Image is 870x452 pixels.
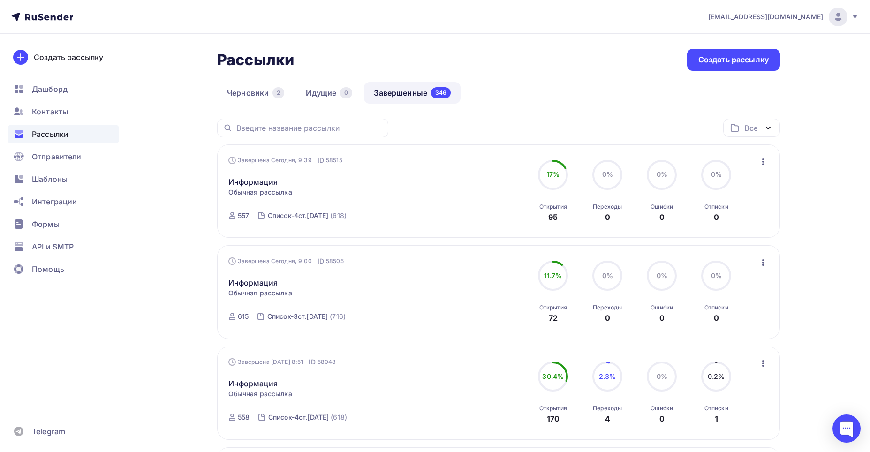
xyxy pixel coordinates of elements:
div: 0 [659,312,665,324]
div: Отписки [704,405,728,412]
div: 557 [238,211,249,220]
div: 558 [238,413,250,422]
span: 58048 [318,357,336,367]
div: (716) [330,312,346,321]
a: Отправители [8,147,119,166]
div: Отписки [704,203,728,211]
a: Информация [228,176,278,188]
div: 0 [714,211,719,223]
span: Контакты [32,106,68,117]
div: 0 [659,413,665,424]
span: Помощь [32,264,64,275]
button: Все [723,119,780,137]
div: 72 [549,312,558,324]
div: Ошибки [651,405,673,412]
a: Список-3ст.[DATE] (716) [266,309,347,324]
div: Отписки [704,304,728,311]
div: 1 [715,413,718,424]
div: Создать рассылку [34,52,103,63]
div: Создать рассылку [698,54,769,65]
a: Формы [8,215,119,234]
a: Дашборд [8,80,119,98]
div: 4 [605,413,610,424]
span: Рассылки [32,128,68,140]
div: Ошибки [651,203,673,211]
div: Список-4ст.[DATE] [268,413,329,422]
span: 58515 [326,156,342,165]
span: ID [318,256,324,266]
div: 0 [605,211,610,223]
span: 0.2% [708,372,725,380]
h2: Рассылки [217,51,294,69]
div: Ошибки [651,304,673,311]
div: 95 [548,211,558,223]
span: 0% [657,271,667,279]
a: Идущие0 [296,82,362,104]
span: 30.4% [542,372,564,380]
div: Список-3ст.[DATE] [267,312,328,321]
span: 0% [602,271,613,279]
span: Обычная рассылка [228,389,292,399]
div: Открытия [539,405,567,412]
span: ID [318,156,324,165]
div: Переходы [593,405,622,412]
span: Интеграции [32,196,77,207]
a: Информация [228,277,278,288]
div: Завершена Сегодня, 9:39 [228,156,342,165]
div: 615 [238,312,249,321]
span: 58505 [326,256,344,266]
span: [EMAIL_ADDRESS][DOMAIN_NAME] [708,12,823,22]
div: 0 [340,87,352,98]
div: Завершена Сегодня, 9:00 [228,256,344,266]
div: (618) [331,413,347,422]
div: Все [744,122,757,134]
span: API и SMTP [32,241,74,252]
div: 170 [547,413,560,424]
a: Контакты [8,102,119,121]
span: 11.7% [544,271,562,279]
span: 17% [546,170,560,178]
span: Обычная рассылка [228,288,292,298]
div: 0 [605,312,610,324]
div: Завершена [DATE] 8:51 [228,357,336,367]
div: 0 [659,211,665,223]
div: Переходы [593,304,622,311]
span: 2.3% [599,372,616,380]
span: Дашборд [32,83,68,95]
a: Рассылки [8,125,119,143]
span: 0% [711,271,722,279]
span: Обычная рассылка [228,188,292,197]
span: 0% [711,170,722,178]
span: ID [309,357,315,367]
a: Завершенные346 [364,82,461,104]
span: Формы [32,218,60,230]
div: Открытия [539,304,567,311]
div: 2 [272,87,284,98]
div: 0 [714,312,719,324]
a: Черновики2 [217,82,294,104]
span: 0% [602,170,613,178]
a: Список-4ст.[DATE] (618) [267,208,348,223]
span: Шаблоны [32,173,68,185]
div: 346 [431,87,451,98]
span: Отправители [32,151,82,162]
a: [EMAIL_ADDRESS][DOMAIN_NAME] [708,8,859,26]
div: (618) [330,211,347,220]
span: Telegram [32,426,65,437]
a: Список-4ст.[DATE] (618) [267,410,348,425]
div: Открытия [539,203,567,211]
div: Переходы [593,203,622,211]
input: Введите название рассылки [236,123,383,133]
a: Шаблоны [8,170,119,188]
span: 0% [657,170,667,178]
span: 0% [657,372,667,380]
div: Список-4ст.[DATE] [268,211,328,220]
a: Информация [228,378,278,389]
